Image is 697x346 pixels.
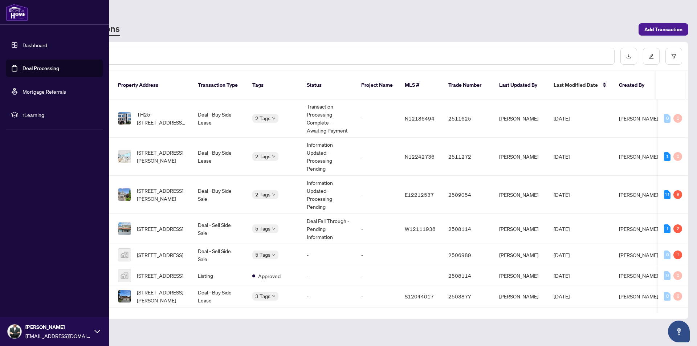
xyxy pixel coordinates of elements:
[405,293,434,300] span: S12044017
[613,71,657,99] th: Created By
[405,225,436,232] span: W12111938
[619,272,658,279] span: [PERSON_NAME]
[664,190,670,199] div: 11
[619,252,658,258] span: [PERSON_NAME]
[639,23,688,36] button: Add Transaction
[673,292,682,301] div: 0
[443,99,493,138] td: 2511625
[665,48,682,65] button: filter
[493,138,548,176] td: [PERSON_NAME]
[272,193,276,196] span: down
[554,252,570,258] span: [DATE]
[493,176,548,214] td: [PERSON_NAME]
[649,54,654,59] span: edit
[548,71,613,99] th: Last Modified Date
[554,293,570,300] span: [DATE]
[405,153,435,160] span: N12242736
[355,214,399,244] td: -
[355,176,399,214] td: -
[554,191,570,198] span: [DATE]
[192,71,246,99] th: Transaction Type
[443,138,493,176] td: 2511272
[272,253,276,257] span: down
[664,224,670,233] div: 1
[399,71,443,99] th: MLS #
[192,99,246,138] td: Deal - Buy Side Lease
[192,244,246,266] td: Deal - Sell Side Sale
[664,152,670,161] div: 1
[255,114,270,122] span: 2 Tags
[619,293,658,300] span: [PERSON_NAME]
[272,155,276,158] span: down
[493,214,548,244] td: [PERSON_NAME]
[258,272,281,280] span: Approved
[643,48,660,65] button: edit
[137,187,186,203] span: [STREET_ADDRESS][PERSON_NAME]
[493,99,548,138] td: [PERSON_NAME]
[554,153,570,160] span: [DATE]
[664,292,670,301] div: 0
[554,225,570,232] span: [DATE]
[137,110,186,126] span: TH25-[STREET_ADDRESS][PERSON_NAME]
[301,214,355,244] td: Deal Fell Through - Pending Information
[25,332,91,340] span: [EMAIL_ADDRESS][DOMAIN_NAME]
[192,214,246,244] td: Deal - Sell Side Sale
[137,148,186,164] span: [STREET_ADDRESS][PERSON_NAME]
[443,244,493,266] td: 2506989
[644,24,682,35] span: Add Transaction
[443,266,493,285] td: 2508114
[355,138,399,176] td: -
[301,138,355,176] td: Information Updated - Processing Pending
[668,321,690,342] button: Open asap
[673,190,682,199] div: 8
[23,65,59,72] a: Deal Processing
[112,71,192,99] th: Property Address
[301,99,355,138] td: Transaction Processing Complete - Awaiting Payment
[493,266,548,285] td: [PERSON_NAME]
[301,71,355,99] th: Status
[301,266,355,285] td: -
[255,152,270,160] span: 2 Tags
[23,88,66,95] a: Mortgage Referrals
[443,176,493,214] td: 2509054
[355,71,399,99] th: Project Name
[272,294,276,298] span: down
[673,251,682,259] div: 1
[619,225,658,232] span: [PERSON_NAME]
[664,271,670,280] div: 0
[192,176,246,214] td: Deal - Buy Side Sale
[554,115,570,122] span: [DATE]
[118,188,131,201] img: thumbnail-img
[626,54,631,59] span: download
[118,249,131,261] img: thumbnail-img
[443,71,493,99] th: Trade Number
[619,191,658,198] span: [PERSON_NAME]
[192,266,246,285] td: Listing
[493,285,548,308] td: [PERSON_NAME]
[255,251,270,259] span: 5 Tags
[619,153,658,160] span: [PERSON_NAME]
[493,244,548,266] td: [PERSON_NAME]
[272,227,276,231] span: down
[118,269,131,282] img: thumbnail-img
[23,42,47,48] a: Dashboard
[301,285,355,308] td: -
[6,4,28,21] img: logo
[664,251,670,259] div: 0
[620,48,637,65] button: download
[493,71,548,99] th: Last Updated By
[137,272,183,280] span: [STREET_ADDRESS]
[355,244,399,266] td: -
[272,117,276,120] span: down
[355,99,399,138] td: -
[137,288,186,304] span: [STREET_ADDRESS][PERSON_NAME]
[673,152,682,161] div: 0
[137,225,183,233] span: [STREET_ADDRESS]
[255,224,270,233] span: 5 Tags
[355,285,399,308] td: -
[301,244,355,266] td: -
[443,285,493,308] td: 2503877
[25,323,91,331] span: [PERSON_NAME]
[443,214,493,244] td: 2508114
[118,223,131,235] img: thumbnail-img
